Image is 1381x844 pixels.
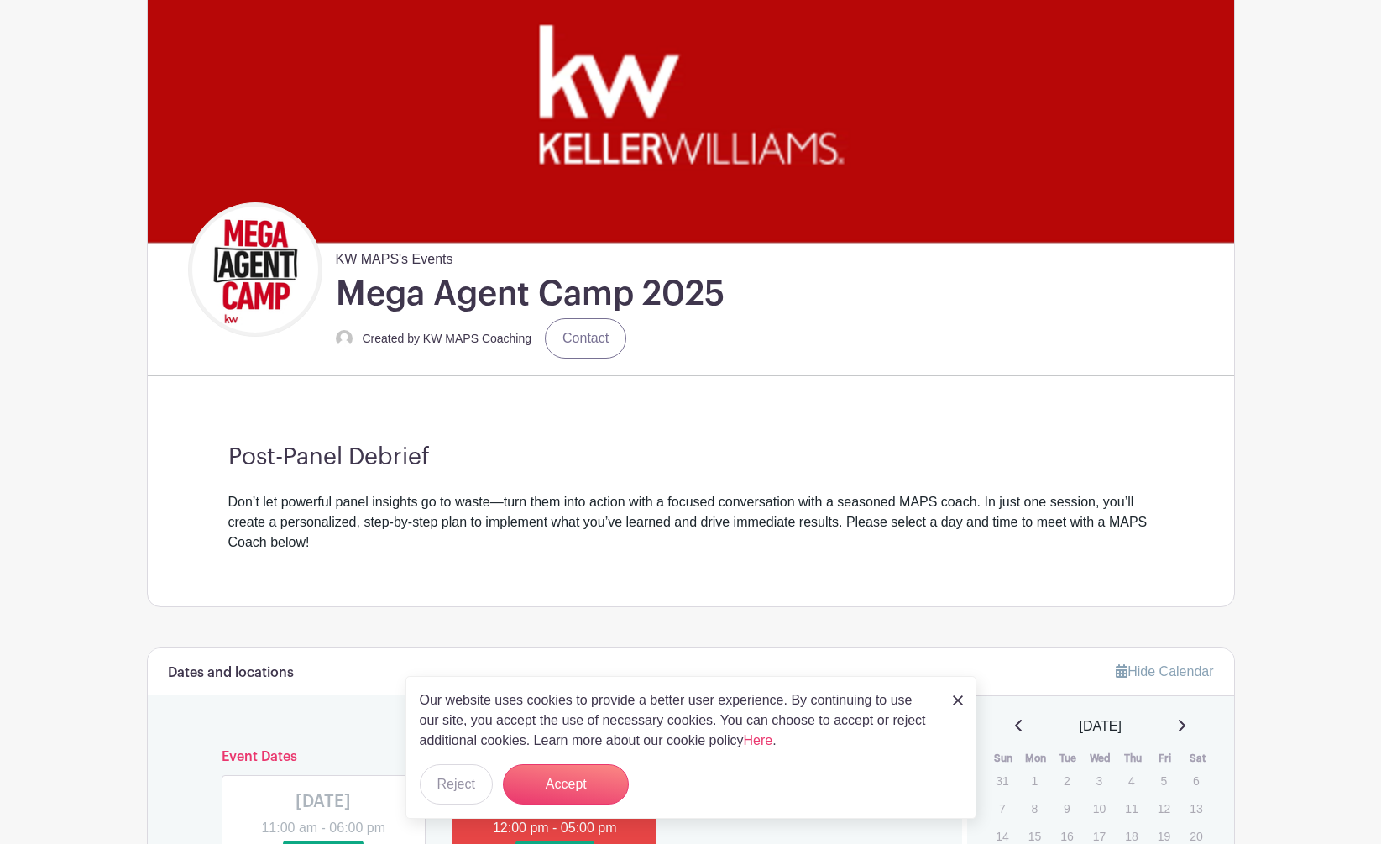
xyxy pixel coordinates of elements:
[1021,768,1049,794] p: 1
[1150,768,1178,794] p: 5
[208,749,902,765] h6: Event Dates
[363,332,532,345] small: Created by KW MAPS Coaching
[168,665,294,681] h6: Dates and locations
[1085,795,1113,821] p: 10
[1150,795,1178,821] p: 12
[336,273,725,315] h1: Mega Agent Camp 2025
[1182,768,1210,794] p: 6
[1116,664,1213,679] a: Hide Calendar
[1020,750,1053,767] th: Mon
[953,695,963,705] img: close_button-5f87c8562297e5c2d7936805f587ecaba9071eb48480494691a3f1689db116b3.svg
[1080,716,1122,737] span: [DATE]
[1021,795,1049,821] p: 8
[336,243,453,270] span: KW MAPS's Events
[192,207,318,333] img: 110801_-_Mega_Agent_Camp_Logo_-_2023.jpg
[1085,768,1113,794] p: 3
[744,733,773,747] a: Here
[420,764,493,805] button: Reject
[1053,795,1080,821] p: 9
[987,750,1020,767] th: Sun
[1181,750,1214,767] th: Sat
[1052,750,1085,767] th: Tue
[1182,795,1210,821] p: 13
[1117,768,1145,794] p: 4
[988,795,1016,821] p: 7
[503,764,629,805] button: Accept
[988,768,1016,794] p: 31
[545,318,626,359] a: Contact
[1053,768,1080,794] p: 2
[1117,750,1149,767] th: Thu
[228,443,1153,472] h3: Post-Panel Debrief
[228,492,1153,553] div: Don’t let powerful panel insights go to waste—turn them into action with a focused conversation w...
[1117,795,1145,821] p: 11
[336,330,353,347] img: default-ce2991bfa6775e67f084385cd625a349d9dcbb7a52a09fb2fda1e96e2d18dcdb.png
[1149,750,1182,767] th: Fri
[1085,750,1117,767] th: Wed
[420,690,935,751] p: Our website uses cookies to provide a better user experience. By continuing to use our site, you ...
